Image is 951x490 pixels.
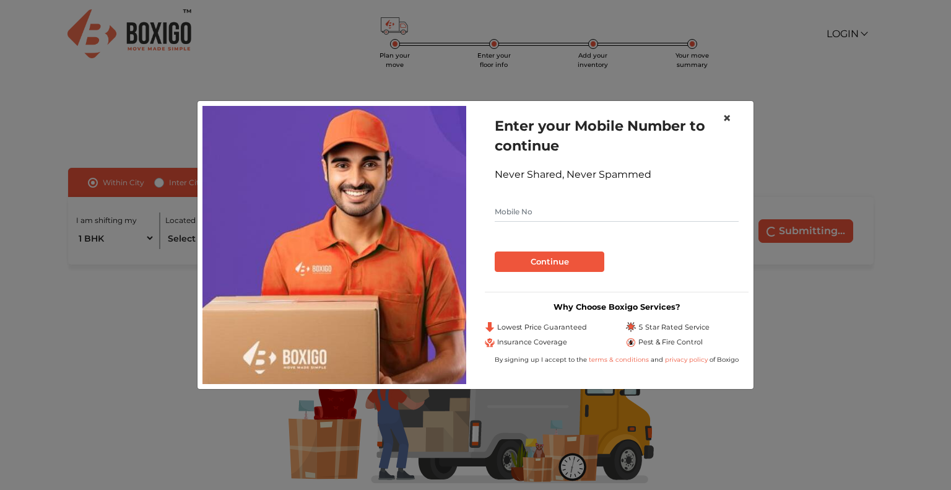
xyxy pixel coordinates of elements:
span: Insurance Coverage [497,337,567,348]
span: × [723,109,731,127]
a: privacy policy [663,356,710,364]
input: Mobile No [495,202,739,222]
button: Continue [495,252,604,273]
span: Lowest Price Guaranteed [497,322,587,333]
h1: Enter your Mobile Number to continue [495,116,739,155]
span: 5 Star Rated Service [638,322,710,333]
img: relocation-img [202,106,466,383]
span: Pest & Fire Control [638,337,703,348]
a: terms & conditions [589,356,651,364]
div: Never Shared, Never Spammed [495,167,739,182]
button: Close [713,101,741,136]
div: By signing up I accept to the and of Boxigo [485,355,749,364]
h3: Why Choose Boxigo Services? [485,302,749,312]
